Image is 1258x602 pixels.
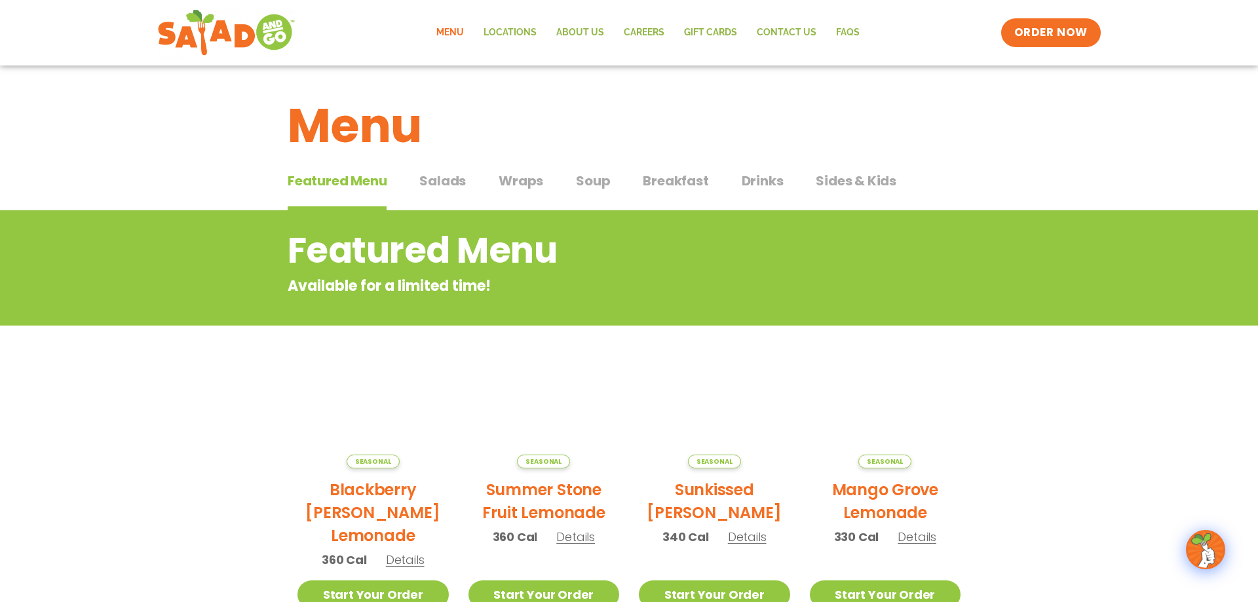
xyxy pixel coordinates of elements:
span: Details [556,529,595,545]
a: GIFT CARDS [674,18,747,48]
span: Seasonal [858,455,911,468]
h2: Summer Stone Fruit Lemonade [468,478,620,524]
span: Breakfast [643,171,708,191]
span: Featured Menu [288,171,387,191]
span: Details [898,529,936,545]
span: 330 Cal [834,528,879,546]
img: Product photo for Blackberry Bramble Lemonade [297,370,449,468]
h2: Mango Grove Lemonade [810,478,961,524]
span: Seasonal [688,455,741,468]
span: Details [386,552,425,568]
div: Tabbed content [288,166,970,211]
p: Available for a limited time! [288,275,865,297]
h2: Blackberry [PERSON_NAME] Lemonade [297,478,449,547]
span: ORDER NOW [1014,25,1088,41]
img: wpChatIcon [1187,531,1224,568]
span: 360 Cal [322,551,367,569]
a: FAQs [826,18,869,48]
nav: Menu [427,18,869,48]
span: Details [728,529,767,545]
span: Salads [419,171,466,191]
span: Seasonal [347,455,400,468]
h2: Sunkissed [PERSON_NAME] [639,478,790,524]
span: Wraps [499,171,543,191]
span: Seasonal [517,455,570,468]
img: Product photo for Mango Grove Lemonade [810,370,961,468]
span: Soup [576,171,610,191]
span: Drinks [742,171,784,191]
span: Sides & Kids [816,171,896,191]
a: Contact Us [747,18,826,48]
a: Careers [614,18,674,48]
a: About Us [546,18,614,48]
img: new-SAG-logo-768×292 [157,7,295,59]
h2: Featured Menu [288,224,865,277]
h1: Menu [288,90,970,161]
img: Product photo for Summer Stone Fruit Lemonade [468,370,620,468]
a: Menu [427,18,474,48]
span: 340 Cal [662,528,709,546]
a: Locations [474,18,546,48]
span: 360 Cal [493,528,538,546]
img: Product photo for Sunkissed Yuzu Lemonade [639,370,790,468]
a: ORDER NOW [1001,18,1101,47]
